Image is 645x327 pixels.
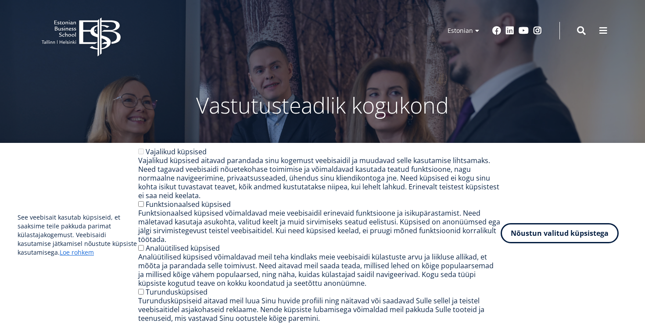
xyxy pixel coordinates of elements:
[146,243,220,253] label: Analüütilised küpsised
[492,26,501,35] a: Facebook
[138,252,501,288] div: Analüütilised küpsised võimaldavad meil teha kindlaks meie veebisaidi külastuste arvu ja liikluse...
[18,213,138,257] p: See veebisait kasutab küpsiseid, et saaksime teile pakkuda parimat külastajakogemust. Veebisaidi ...
[146,199,231,209] label: Funktsionaalsed küpsised
[501,223,619,243] button: Nõustun valitud küpsistega
[519,26,529,35] a: Youtube
[533,26,542,35] a: Instagram
[505,26,514,35] a: Linkedin
[90,92,555,118] p: Vastutusteadlik kogukond
[146,287,208,297] label: Turundusküpsised
[60,248,94,257] a: Loe rohkem
[146,147,207,156] label: Vajalikud küpsised
[138,296,501,323] div: Turundusküpsiseid aitavad meil luua Sinu huvide profiili ning näitavad või saadavad Sulle sellel ...
[138,156,501,200] div: Vajalikud küpsised aitavad parandada sinu kogemust veebisaidil ja muudavad selle kasutamise lihts...
[138,209,501,244] div: Funktsionaalsed küpsised võimaldavad meie veebisaidil erinevaid funktsioone ja isikupärastamist. ...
